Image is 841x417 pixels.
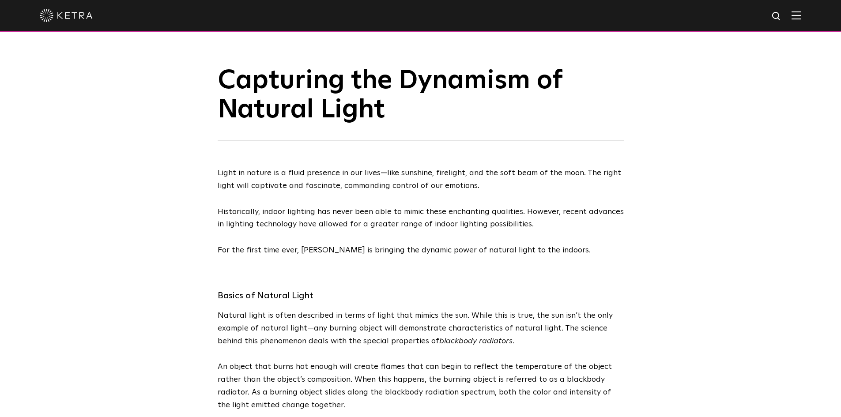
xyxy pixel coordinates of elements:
i: blackbody radiators [439,337,513,345]
p: Light in nature is a fluid presence in our lives—like sunshine, firelight, and the soft beam of t... [218,167,624,192]
p: An object that burns hot enough will create flames that can begin to reflect the temperature of t... [218,361,624,411]
h1: Capturing the Dynamism of Natural Light [218,66,624,140]
img: Hamburger%20Nav.svg [792,11,801,19]
p: Historically, indoor lighting has never been able to mimic these enchanting qualities. However, r... [218,206,624,231]
img: ketra-logo-2019-white [40,9,93,22]
p: For the first time ever, [PERSON_NAME] is bringing the dynamic power of natural light to the indo... [218,244,624,257]
img: search icon [771,11,782,22]
h3: Basics of Natural Light [218,288,624,304]
p: Natural light is often described in terms of light that mimics the sun. While this is true, the s... [218,309,624,347]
